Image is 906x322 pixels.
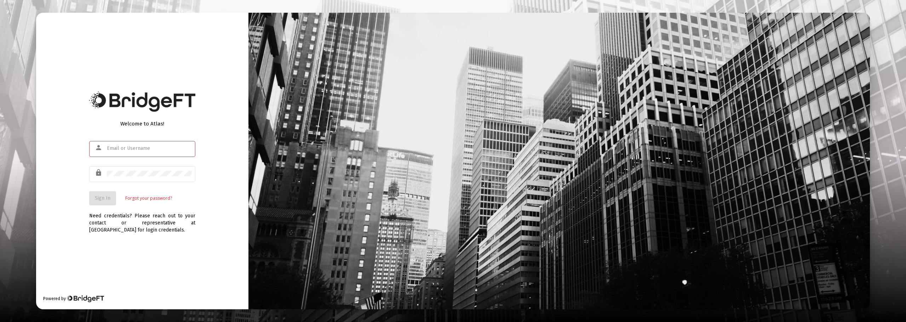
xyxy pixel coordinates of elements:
[107,146,192,151] input: Email or Username
[95,195,110,201] span: Sign In
[43,295,104,302] div: Powered by
[89,191,116,205] button: Sign In
[89,92,195,112] img: Bridge Financial Technology Logo
[89,205,195,234] div: Need credentials? Please reach out to your contact or representative at [GEOGRAPHIC_DATA] for log...
[125,195,172,202] a: Forgot your password?
[89,120,195,127] div: Welcome to Atlas!
[95,144,103,152] mat-icon: person
[67,295,104,302] img: Bridge Financial Technology Logo
[95,169,103,177] mat-icon: lock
